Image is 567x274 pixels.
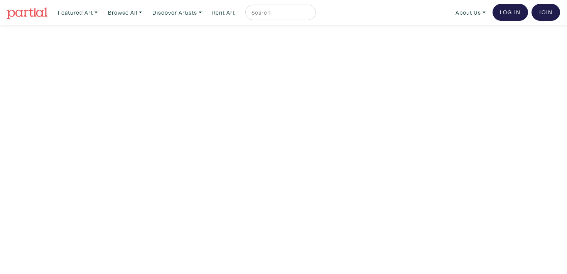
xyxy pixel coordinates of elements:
a: Featured Art [54,5,101,20]
a: Discover Artists [149,5,205,20]
a: Log In [493,4,528,21]
a: Browse All [105,5,145,20]
a: About Us [452,5,489,20]
a: Rent Art [209,5,238,20]
a: Join [532,4,560,21]
input: Search [251,8,309,17]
